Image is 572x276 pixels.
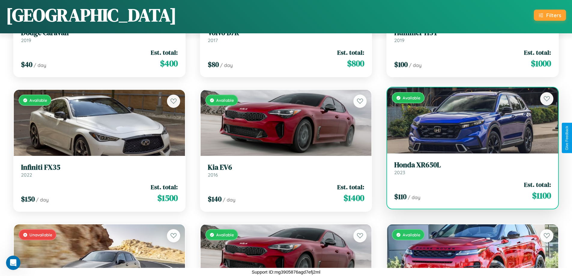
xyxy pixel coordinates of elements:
a: Honda XR650L2023 [394,161,551,175]
div: Give Feedback [565,126,569,150]
span: $ 100 [394,59,408,69]
a: Volvo B7R2017 [208,29,365,43]
iframe: Intercom live chat [6,256,20,270]
span: / day [409,62,422,68]
span: Est. total: [337,48,364,57]
span: / day [220,62,233,68]
h3: Honda XR650L [394,161,551,169]
span: Available [403,232,420,237]
span: $ 1000 [531,57,551,69]
a: Dodge Caravan2019 [21,29,178,43]
a: Kia EV62016 [208,163,365,178]
span: 2022 [21,172,32,178]
h3: Kia EV6 [208,163,365,172]
span: / day [408,194,420,200]
h3: Infiniti FX35 [21,163,178,172]
span: Est. total: [151,183,178,191]
span: Unavailable [29,232,52,237]
span: $ 1400 [344,192,364,204]
span: $ 150 [21,194,35,204]
h1: [GEOGRAPHIC_DATA] [6,3,177,27]
span: / day [36,197,49,203]
span: $ 1500 [157,192,178,204]
span: Available [403,95,420,100]
a: Hummer H3T2019 [394,29,551,43]
span: $ 40 [21,59,32,69]
span: $ 800 [347,57,364,69]
span: Est. total: [524,180,551,189]
span: Est. total: [151,48,178,57]
span: $ 110 [394,192,407,202]
span: / day [223,197,235,203]
span: 2019 [21,37,31,43]
span: 2017 [208,37,218,43]
a: Infiniti FX352022 [21,163,178,178]
span: $ 1100 [532,190,551,202]
span: 2019 [394,37,404,43]
span: Available [216,98,234,103]
div: Filters [546,12,561,18]
span: / day [34,62,46,68]
span: Available [216,232,234,237]
button: Filters [534,10,566,21]
span: $ 140 [208,194,222,204]
span: $ 80 [208,59,219,69]
span: $ 400 [160,57,178,69]
span: Est. total: [524,48,551,57]
span: 2023 [394,169,405,175]
span: Est. total: [337,183,364,191]
span: 2016 [208,172,218,178]
span: Available [29,98,47,103]
p: Support ID: mg3905876agd7efj2ml [252,268,320,276]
